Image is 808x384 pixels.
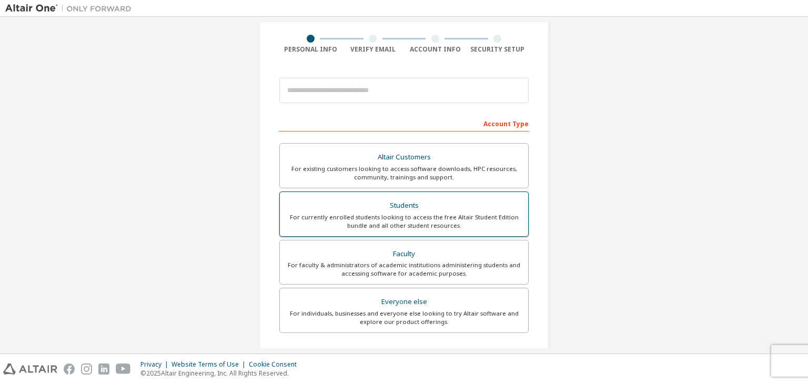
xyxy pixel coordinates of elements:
[249,360,303,369] div: Cookie Consent
[140,369,303,378] p: © 2025 Altair Engineering, Inc. All Rights Reserved.
[286,261,522,278] div: For faculty & administrators of academic institutions administering students and accessing softwa...
[64,363,75,375] img: facebook.svg
[140,360,171,369] div: Privacy
[286,198,522,213] div: Students
[286,213,522,230] div: For currently enrolled students looking to access the free Altair Student Edition bundle and all ...
[286,150,522,165] div: Altair Customers
[5,3,137,14] img: Altair One
[404,45,467,54] div: Account Info
[116,363,131,375] img: youtube.svg
[279,45,342,54] div: Personal Info
[279,115,529,132] div: Account Type
[3,363,57,375] img: altair_logo.svg
[342,45,405,54] div: Verify Email
[171,360,249,369] div: Website Terms of Use
[286,247,522,261] div: Faculty
[467,45,529,54] div: Security Setup
[81,363,92,375] img: instagram.svg
[286,165,522,181] div: For existing customers looking to access software downloads, HPC resources, community, trainings ...
[98,363,109,375] img: linkedin.svg
[286,309,522,326] div: For individuals, businesses and everyone else looking to try Altair software and explore our prod...
[286,295,522,309] div: Everyone else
